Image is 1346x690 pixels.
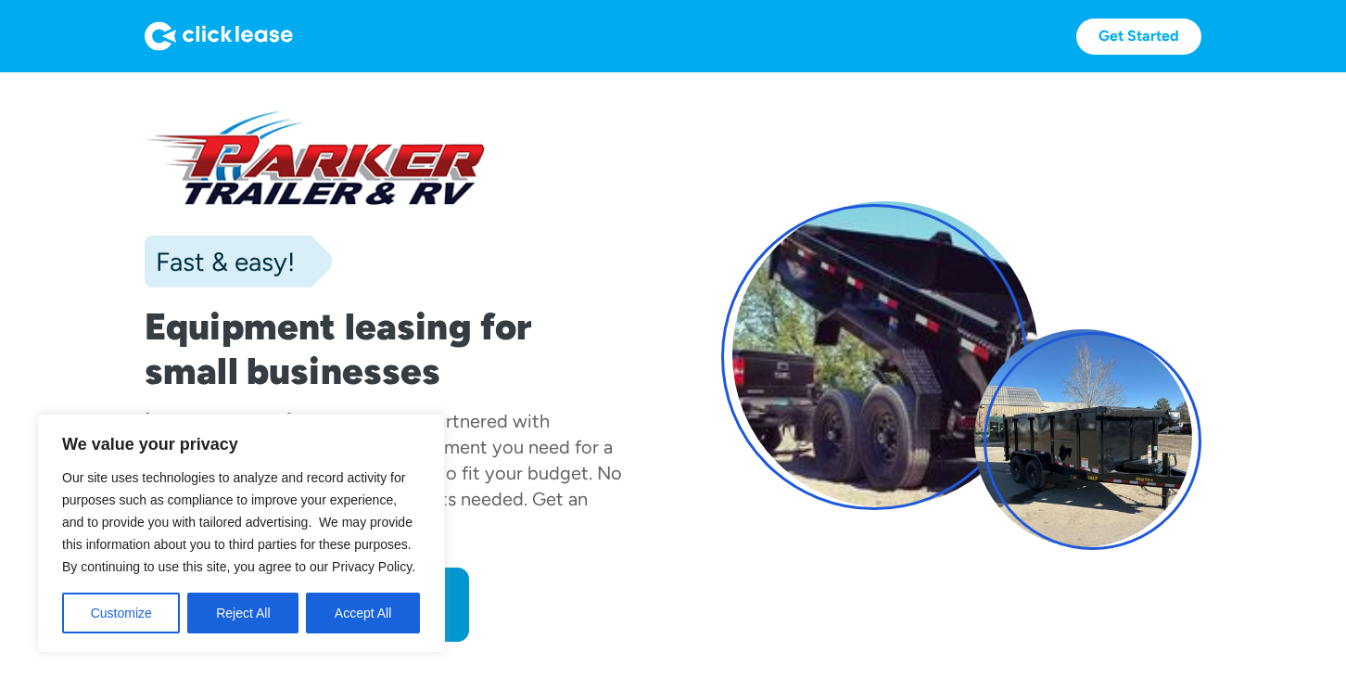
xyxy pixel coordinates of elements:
button: Accept All [306,593,420,633]
a: Get Started [1076,19,1201,55]
div: We value your privacy [37,414,445,653]
div: Fast & easy! [145,243,295,280]
button: Customize [62,593,180,633]
p: We value your privacy [62,433,420,455]
div: [PERSON_NAME] Trailer & RV [145,410,393,432]
h1: Equipment leasing for small businesses [145,304,625,393]
img: Logo [145,21,293,51]
span: Our site uses technologies to analyze and record activity for purposes such as compliance to impr... [62,470,415,574]
button: Reject All [187,593,298,633]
